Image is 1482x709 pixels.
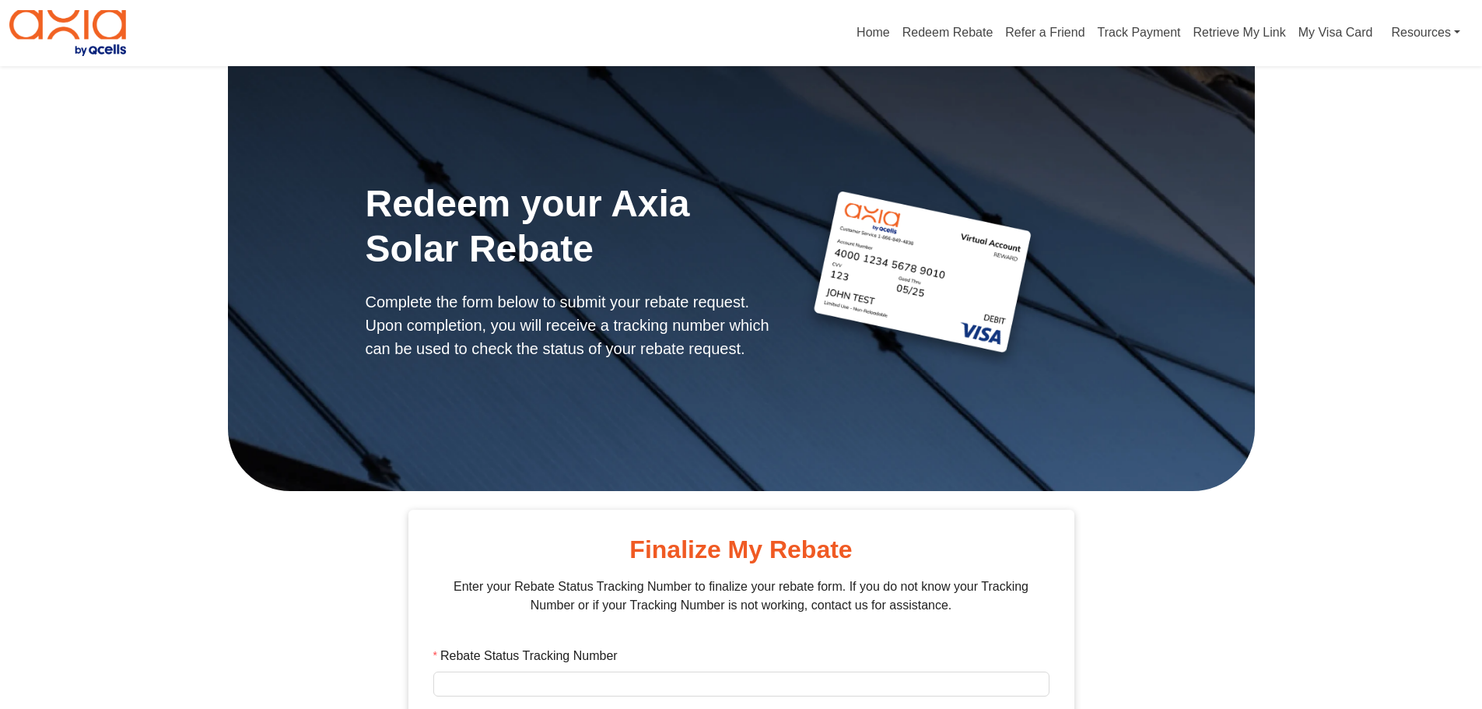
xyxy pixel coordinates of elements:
[433,535,1049,564] h2: Finalize My Rebate
[902,26,993,45] a: Redeem Rebate
[1298,17,1373,49] a: My Visa Card
[1391,17,1460,49] a: Resources
[433,672,1049,697] input: Rebate Status Tracking Number
[1193,26,1286,45] a: Retrieve My Link
[857,26,890,45] a: Home
[794,177,1053,380] img: axia-prepaid-card.png
[433,646,629,665] label: Rebate Status Tracking Number
[9,10,126,56] img: Program logo
[366,290,775,360] p: Complete the form below to submit your rebate request. Upon completion, you will receive a tracki...
[1005,26,1084,45] a: Refer a Friend
[1098,26,1181,45] a: Track Payment
[433,577,1049,615] p: Enter your Rebate Status Tracking Number to finalize your rebate form. If you do not know your Tr...
[366,181,775,271] h1: Redeem your Axia Solar Rebate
